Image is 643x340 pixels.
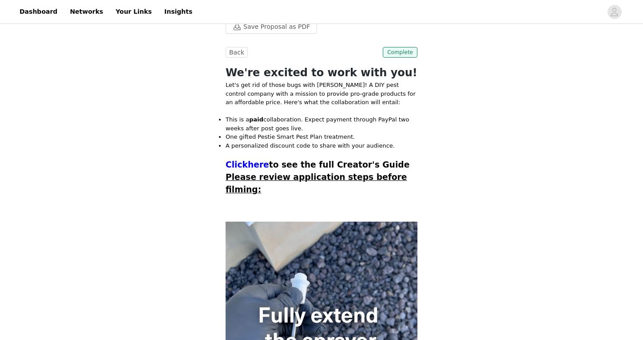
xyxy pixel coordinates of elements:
[14,2,63,22] a: Dashboard
[226,115,417,133] li: This is a collaboration. Expect payment through PayPal two weeks after post goes live.
[226,162,248,169] a: Click
[64,2,108,22] a: Networks
[226,65,417,81] h1: We're excited to work with you!
[610,5,619,19] div: avatar
[226,133,417,141] li: One gifted Pestie Smart Pest Plan treatment.
[226,160,248,169] span: Click
[226,20,317,34] button: Save Proposal as PDF
[226,141,417,150] li: A personalized discount code to share with your audience.
[226,81,417,107] p: Let's get rid of those bugs with [PERSON_NAME]! A DIY pest control company with a mission to prov...
[226,172,407,194] span: Please review application steps before filming:
[249,116,263,123] strong: paid
[248,160,269,169] a: here
[383,47,417,58] span: Complete
[226,47,248,58] button: Back
[248,160,409,169] span: to see the full Creator's Guide
[159,2,198,22] a: Insights
[110,2,157,22] a: Your Links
